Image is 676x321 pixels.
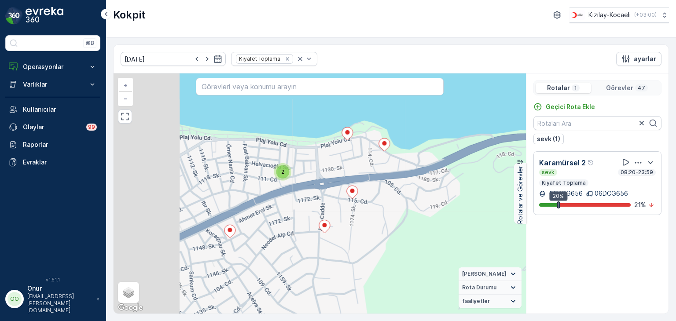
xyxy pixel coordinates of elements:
[549,191,567,201] div: 20%
[595,189,628,198] p: 06DCG656
[88,124,95,131] p: 99
[5,76,100,93] button: Varlıklar
[462,284,496,291] span: Rota Durumu
[119,283,138,302] a: Layers
[539,157,586,168] p: Karamürsel 2
[281,168,284,175] span: 2
[606,84,633,92] p: Görevler
[459,267,522,281] summary: [PERSON_NAME]
[459,281,522,295] summary: Rota Durumu
[5,284,100,314] button: OOOnur[EMAIL_ADDRESS][PERSON_NAME][DOMAIN_NAME]
[569,7,669,23] button: Kızılay-Kocaeli(+03:00)
[23,123,81,131] p: Olaylar
[116,302,145,314] a: Bu bölgeyi Google Haritalar'da açın (yeni pencerede açılır)
[5,101,100,118] a: Kullanıcılar
[236,55,282,63] div: Kıyafet Toplama
[5,118,100,136] a: Olaylar99
[541,169,555,176] p: sevk
[124,81,128,89] span: +
[588,11,631,19] p: Kızılay-Kocaeli
[537,135,560,143] p: sevk (1)
[569,10,585,20] img: k%C4%B1z%C4%B1lay_0jL9uU1.png
[7,292,22,306] div: OO
[462,270,507,277] span: [PERSON_NAME]
[533,134,564,144] button: sevk (1)
[459,295,522,308] summary: faaliyetler
[533,102,595,111] a: Geçici Rota Ekle
[283,55,292,62] div: Remove Kıyafet Toplama
[5,7,23,25] img: logo
[573,84,578,91] p: 1
[541,179,587,186] p: Kıyafet Toplama
[121,52,226,66] input: dd/mm/yyyy
[516,166,525,224] p: Rotalar ve Görevler
[616,52,661,66] button: ayarlar
[5,153,100,171] a: Evraklar
[124,95,128,102] span: −
[27,284,92,293] p: Onur
[26,7,63,25] img: logo_dark-DEwI_e13.png
[5,277,100,282] span: v 1.51.1
[85,40,94,47] p: ⌘B
[27,293,92,314] p: [EMAIL_ADDRESS][PERSON_NAME][DOMAIN_NAME]
[462,298,490,305] span: faaliyetler
[119,92,132,105] a: Uzaklaştır
[5,58,100,76] button: Operasyonlar
[588,159,595,166] div: Yardım Araç İkonu
[547,189,583,198] p: 06DCG656
[23,62,83,71] p: Operasyonlar
[23,105,97,114] p: Kullanıcılar
[533,116,661,130] input: Rotaları Ara
[634,201,646,209] p: 21 %
[546,102,595,111] p: Geçici Rota Ekle
[274,163,291,181] div: 2
[23,80,83,89] p: Varlıklar
[547,84,570,92] p: Rotalar
[23,140,97,149] p: Raporlar
[113,8,146,22] p: Kokpit
[119,79,132,92] a: Yakınlaştır
[634,11,657,18] p: ( +03:00 )
[23,158,97,167] p: Evraklar
[634,55,656,63] p: ayarlar
[5,136,100,153] a: Raporlar
[116,302,145,314] img: Google
[196,78,443,95] input: Görevleri veya konumu arayın
[637,84,646,91] p: 47
[620,169,654,176] p: 08:20-23:59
